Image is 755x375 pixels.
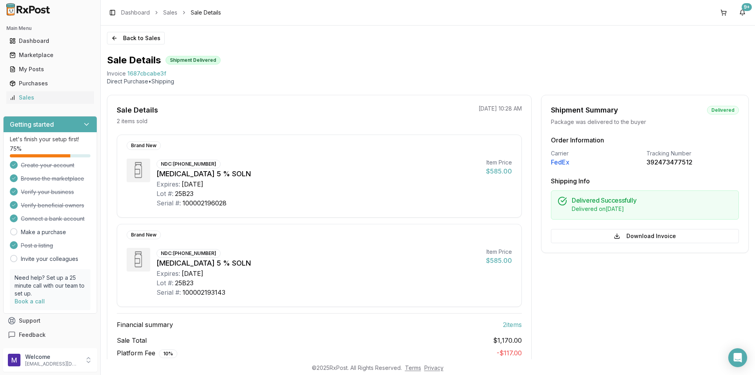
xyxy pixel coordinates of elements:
div: Dashboard [9,37,91,45]
img: Xiidra 5 % SOLN [127,248,150,272]
h3: Getting started [10,120,54,129]
button: Back to Sales [107,32,165,44]
p: Let's finish your setup first! [10,135,90,143]
div: Item Price [486,159,512,166]
div: NDC: [PHONE_NUMBER] [157,249,221,258]
div: $585.00 [486,256,512,265]
span: Platform Fee [117,348,177,358]
div: Carrier [551,150,643,157]
span: Sale Total [117,336,147,345]
div: [DATE] [182,269,203,278]
a: Sales [163,9,177,17]
div: Delivered on [DATE] [572,205,732,213]
span: 2 item s [503,320,522,329]
button: Feedback [3,328,97,342]
div: Tracking Number [646,150,739,157]
div: My Posts [9,65,91,73]
div: Purchases [9,79,91,87]
p: Direct Purchase • Shipping [107,78,749,85]
div: Open Intercom Messenger [728,348,747,367]
div: 100002196028 [182,198,226,208]
a: Dashboard [121,9,150,17]
button: Dashboard [3,35,97,47]
span: Financial summary [117,320,173,329]
button: Purchases [3,77,97,90]
div: Serial #: [157,198,181,208]
div: NDC: [PHONE_NUMBER] [157,160,221,168]
h3: Shipping Info [551,176,739,186]
span: 75 % [10,145,22,153]
img: Xiidra 5 % SOLN [127,159,150,182]
h5: Delivered Successfully [572,197,732,203]
p: [DATE] 10:28 AM [479,105,522,113]
button: Marketplace [3,49,97,61]
div: Sale Details [117,105,158,116]
img: RxPost Logo [3,3,53,16]
a: Dashboard [6,34,94,48]
h3: Order Information [551,135,739,145]
div: Invoice [107,70,126,78]
div: 392473477512 [646,157,739,167]
div: 25B23 [175,189,193,198]
span: Feedback [19,331,46,339]
span: Browse the marketplace [21,175,84,183]
p: Welcome [25,353,80,361]
a: My Posts [6,62,94,76]
nav: breadcrumb [121,9,221,17]
span: 1687cbcabe3f [127,70,166,78]
button: Support [3,314,97,328]
a: Privacy [424,364,444,371]
div: Brand New [127,231,161,239]
h2: Main Menu [6,25,94,31]
div: Sales [9,94,91,102]
div: 10 % [159,349,177,358]
div: Shipment Delivered [166,56,221,65]
a: Invite your colleagues [21,255,78,263]
div: [DATE] [182,179,203,189]
span: Sale Details [191,9,221,17]
a: Sales [6,91,94,105]
p: 2 items sold [117,117,147,125]
div: 25B23 [175,278,193,288]
button: Sales [3,91,97,104]
a: Marketplace [6,48,94,62]
div: Shipment Summary [551,105,618,116]
div: Expires: [157,179,180,189]
div: Item Price [486,248,512,256]
span: $1,170.00 [493,336,522,345]
div: Expires: [157,269,180,278]
button: Download Invoice [551,229,739,243]
div: Brand New [127,141,161,150]
p: Need help? Set up a 25 minute call with our team to set up. [15,274,86,297]
div: 9+ [742,3,752,11]
div: Delivered [707,106,739,115]
span: Verify beneficial owners [21,201,84,209]
div: Serial #: [157,288,181,297]
a: Purchases [6,76,94,91]
span: Create your account [21,161,74,169]
a: Book a call [15,298,45,305]
span: Post a listing [21,242,53,249]
div: [MEDICAL_DATA] 5 % SOLN [157,168,480,179]
span: - $117.00 [497,349,522,357]
a: Make a purchase [21,228,66,236]
span: Verify your business [21,188,74,196]
div: Package was delivered to the buyer [551,118,739,126]
h1: Sale Details [107,54,161,67]
a: Terms [405,364,421,371]
img: User avatar [8,354,20,366]
button: 9+ [736,6,749,19]
div: Lot #: [157,189,173,198]
div: Lot #: [157,278,173,288]
p: [EMAIL_ADDRESS][DOMAIN_NAME] [25,361,80,367]
div: Marketplace [9,51,91,59]
div: $585.00 [486,166,512,176]
span: Connect a bank account [21,215,85,223]
div: 100002193143 [182,288,225,297]
button: My Posts [3,63,97,76]
div: [MEDICAL_DATA] 5 % SOLN [157,258,480,269]
div: FedEx [551,157,643,167]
